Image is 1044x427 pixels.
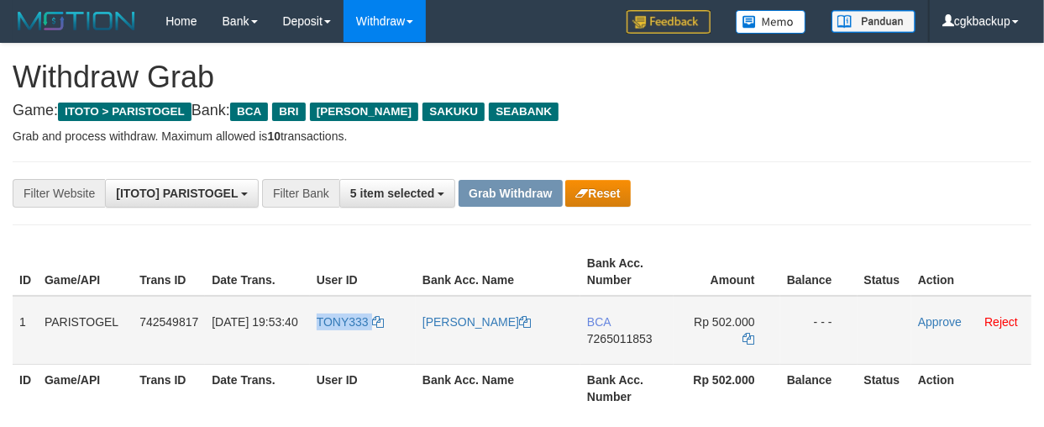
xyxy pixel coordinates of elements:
[858,364,911,412] th: Status
[911,364,1031,412] th: Action
[694,315,754,329] span: Rp 502.000
[780,248,858,296] th: Balance
[267,129,281,143] strong: 10
[580,248,674,296] th: Bank Acc. Number
[984,315,1018,329] a: Reject
[580,364,674,412] th: Bank Acc. Number
[58,103,191,121] span: ITOTO > PARISTOGEL
[38,296,133,365] td: PARISTOGEL
[38,364,133,412] th: Game/API
[832,10,915,33] img: panduan.png
[116,187,238,200] span: [ITOTO] PARISTOGEL
[743,332,755,345] a: Copy 502000 to clipboard
[350,187,434,200] span: 5 item selected
[416,364,580,412] th: Bank Acc. Name
[13,364,38,412] th: ID
[272,103,305,121] span: BRI
[310,364,416,412] th: User ID
[13,8,140,34] img: MOTION_logo.png
[780,364,858,412] th: Balance
[205,248,309,296] th: Date Trans.
[459,180,562,207] button: Grab Withdraw
[565,180,630,207] button: Reset
[489,103,559,121] span: SEABANK
[339,179,455,208] button: 5 item selected
[212,315,297,329] span: [DATE] 19:53:40
[918,315,962,329] a: Approve
[422,315,531,329] a: [PERSON_NAME]
[133,364,205,412] th: Trans ID
[674,248,780,296] th: Amount
[674,364,780,412] th: Rp 502.000
[38,248,133,296] th: Game/API
[13,248,38,296] th: ID
[133,248,205,296] th: Trans ID
[911,248,1031,296] th: Action
[205,364,309,412] th: Date Trans.
[627,10,711,34] img: Feedback.jpg
[416,248,580,296] th: Bank Acc. Name
[310,103,418,121] span: [PERSON_NAME]
[262,179,339,208] div: Filter Bank
[422,103,485,121] span: SAKUKU
[105,179,259,208] button: [ITOTO] PARISTOGEL
[13,103,1031,119] h4: Game: Bank:
[317,315,369,329] span: TONY333
[587,332,653,345] span: Copy 7265011853 to clipboard
[13,296,38,365] td: 1
[13,179,105,208] div: Filter Website
[317,315,384,329] a: TONY333
[587,315,611,329] span: BCA
[310,248,416,296] th: User ID
[139,315,198,329] span: 742549817
[858,248,911,296] th: Status
[13,128,1031,145] p: Grab and process withdraw. Maximum allowed is transactions.
[780,296,858,365] td: - - -
[230,103,268,121] span: BCA
[13,61,1031,94] h1: Withdraw Grab
[736,10,806,34] img: Button%20Memo.svg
